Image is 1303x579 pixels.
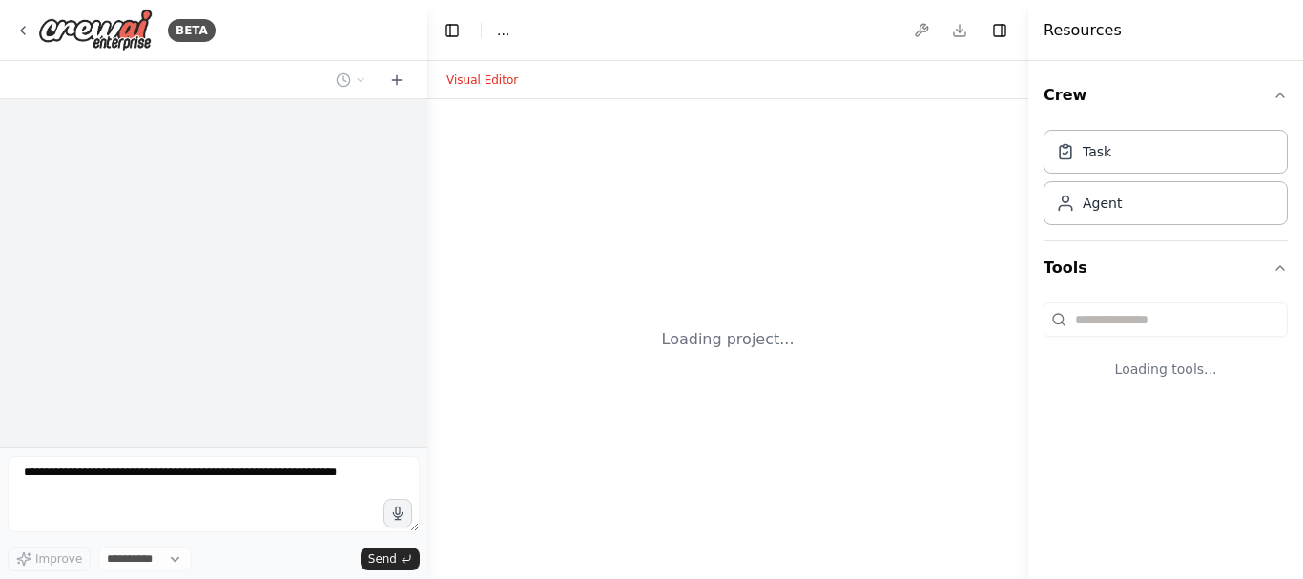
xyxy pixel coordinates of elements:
span: Improve [35,551,82,567]
img: Logo [38,9,153,52]
button: Switch to previous chat [328,69,374,92]
span: Send [368,551,397,567]
div: Loading tools... [1044,344,1288,394]
nav: breadcrumb [497,21,509,40]
button: Tools [1044,241,1288,295]
button: Start a new chat [382,69,412,92]
span: ... [497,21,509,40]
div: Task [1083,142,1111,161]
button: Crew [1044,69,1288,122]
div: BETA [168,19,216,42]
h4: Resources [1044,19,1122,42]
button: Visual Editor [435,69,529,92]
div: Tools [1044,295,1288,409]
div: Crew [1044,122,1288,240]
button: Improve [8,547,91,571]
div: Loading project... [662,328,795,351]
div: Agent [1083,194,1122,213]
button: Hide left sidebar [439,17,465,44]
button: Click to speak your automation idea [383,499,412,527]
button: Send [361,548,420,570]
button: Hide right sidebar [986,17,1013,44]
